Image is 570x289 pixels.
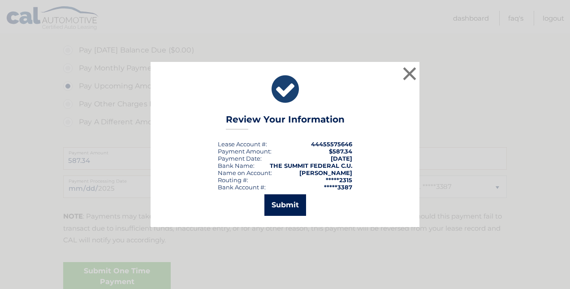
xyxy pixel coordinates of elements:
[401,65,419,83] button: ×
[218,169,272,176] div: Name on Account:
[218,155,260,162] span: Payment Date
[218,155,262,162] div: :
[218,162,255,169] div: Bank Name:
[218,148,272,155] div: Payment Amount:
[299,169,352,176] strong: [PERSON_NAME]
[311,140,352,148] strong: 44455575646
[218,184,266,191] div: Bank Account #:
[226,114,345,130] h3: Review Your Information
[331,155,352,162] span: [DATE]
[264,194,306,216] button: Submit
[270,162,352,169] strong: THE SUMMIT FEDERAL C.U.
[218,176,248,184] div: Routing #:
[218,140,267,148] div: Lease Account #:
[329,148,352,155] span: $587.34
